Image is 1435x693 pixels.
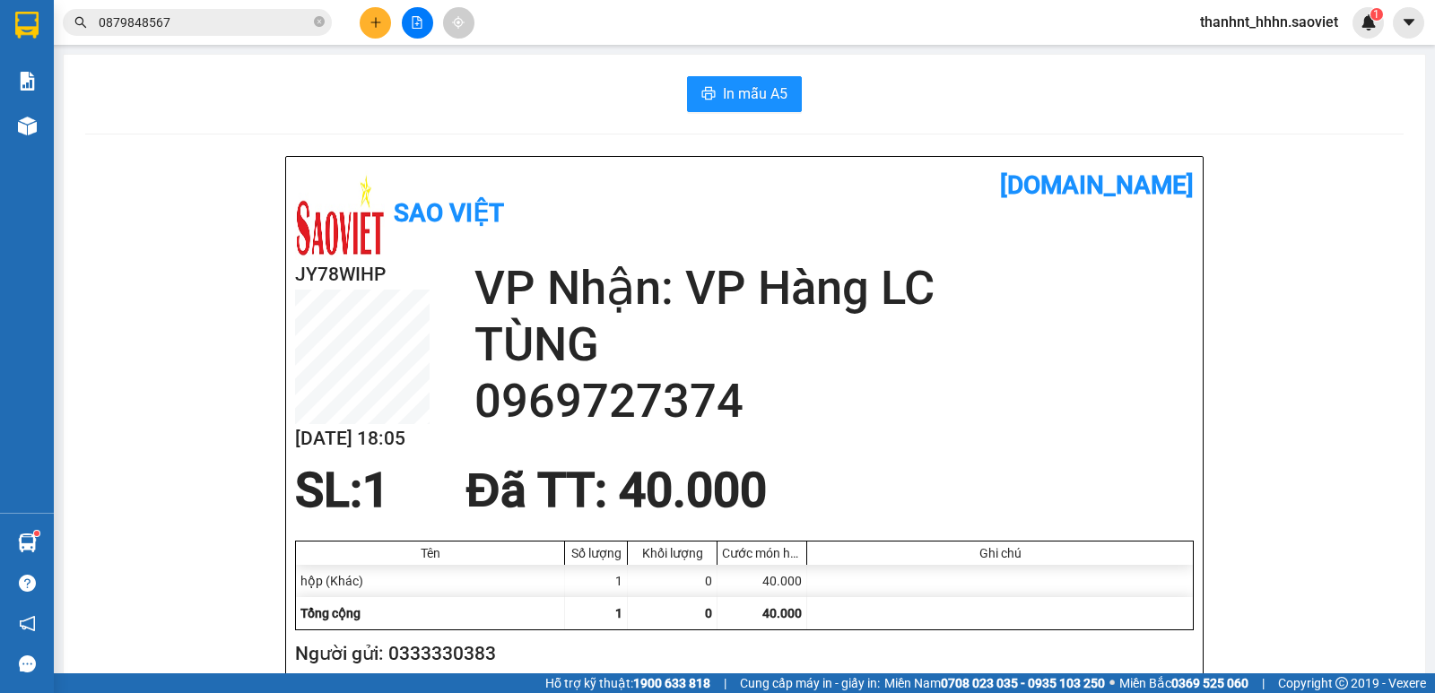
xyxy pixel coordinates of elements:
[18,117,37,135] img: warehouse-icon
[565,565,628,597] div: 1
[360,7,391,39] button: plus
[394,198,504,228] b: Sao Việt
[34,531,39,536] sup: 1
[812,546,1188,560] div: Ghi chú
[295,424,430,454] h2: [DATE] 18:05
[300,606,361,620] span: Tổng cộng
[452,16,465,29] span: aim
[411,16,423,29] span: file-add
[300,546,560,560] div: Tên
[443,7,474,39] button: aim
[474,260,1194,316] h2: VP Nhận: VP Hàng LC
[314,14,325,31] span: close-circle
[465,463,766,518] span: Đã TT : 40.000
[19,655,36,672] span: message
[723,82,787,105] span: In mẫu A5
[722,546,802,560] div: Cước món hàng
[296,565,565,597] div: hộp (Khác)
[1335,677,1348,689] span: copyright
[19,575,36,592] span: question-circle
[295,260,430,290] h2: JY78WIHP
[19,615,36,632] span: notification
[628,565,717,597] div: 0
[1373,8,1379,21] span: 1
[402,7,433,39] button: file-add
[1171,676,1248,690] strong: 0369 525 060
[1262,673,1265,693] span: |
[295,170,385,260] img: logo.jpg
[1186,11,1352,33] span: thanhnt_hhhn.saoviet
[1361,14,1377,30] img: icon-new-feature
[884,673,1105,693] span: Miền Nam
[1370,8,1383,21] sup: 1
[362,463,389,518] span: 1
[74,16,87,29] span: search
[941,676,1105,690] strong: 0708 023 035 - 0935 103 250
[1109,680,1115,687] span: ⚪️
[18,533,37,552] img: warehouse-icon
[99,13,310,32] input: Tìm tên, số ĐT hoặc mã đơn
[314,16,325,27] span: close-circle
[740,673,880,693] span: Cung cấp máy in - giấy in:
[15,12,39,39] img: logo-vxr
[474,373,1194,429] h2: 0969727374
[545,673,710,693] span: Hỗ trợ kỹ thuật:
[615,606,622,620] span: 1
[705,606,712,620] span: 0
[1401,14,1417,30] span: caret-down
[1119,673,1248,693] span: Miền Bắc
[717,565,807,597] div: 40.000
[724,673,726,693] span: |
[701,86,716,103] span: printer
[762,606,802,620] span: 40.000
[687,76,802,112] button: printerIn mẫu A5
[295,463,362,518] span: SL:
[370,16,382,29] span: plus
[295,639,1187,669] h2: Người gửi: 0333330383
[570,546,622,560] div: Số lượng
[632,546,712,560] div: Khối lượng
[474,316,1194,373] h2: TÙNG
[1000,170,1194,200] b: [DOMAIN_NAME]
[1393,7,1424,39] button: caret-down
[633,676,710,690] strong: 1900 633 818
[18,72,37,91] img: solution-icon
